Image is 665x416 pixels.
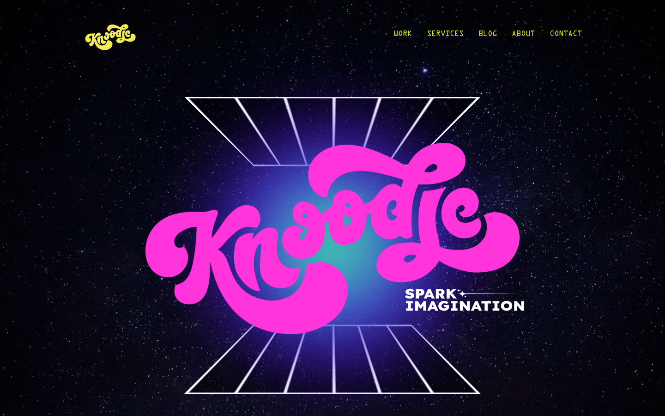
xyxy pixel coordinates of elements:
[512,15,535,58] a: About
[478,15,497,58] a: Blog
[427,15,464,58] a: Services
[83,15,139,58] img: KnoLogo(yellow)
[393,15,412,58] a: Work
[550,15,582,58] a: Contact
